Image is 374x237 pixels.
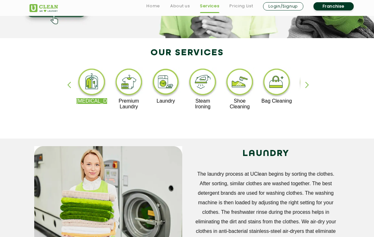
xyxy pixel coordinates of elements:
p: Bag Cleaning [261,98,292,104]
a: Home [146,2,160,10]
img: bag_cleaning_11zon.webp [261,67,292,98]
img: premium_laundry_cleaning_11zon.webp [113,67,144,98]
img: sofa_cleaning_11zon.webp [298,67,329,98]
img: UClean Laundry and Dry Cleaning [29,4,58,12]
p: Laundry [151,98,181,104]
img: shoe_cleaning_11zon.webp [224,67,255,98]
p: [MEDICAL_DATA] [76,98,107,104]
img: steam_ironing_11zon.webp [187,67,218,98]
p: Steam Ironing [187,98,218,110]
img: laundry_cleaning_11zon.webp [151,67,181,98]
p: Sofa Cleaning [298,98,329,110]
p: Premium Laundry [113,98,144,110]
a: Franchise [313,2,354,10]
img: dry_cleaning_11zon.webp [76,67,107,98]
p: Shoe Cleaning [224,98,255,110]
a: About us [170,2,190,10]
a: Services [200,2,219,10]
a: Login/Signup [263,2,303,10]
a: Pricing List [229,2,253,10]
h2: LAUNDRY [192,146,340,161]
